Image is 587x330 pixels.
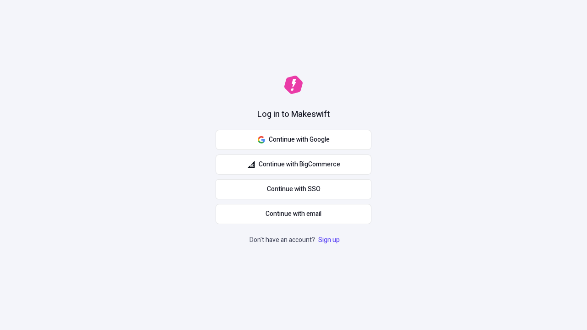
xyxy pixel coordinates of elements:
a: Continue with SSO [216,179,371,199]
span: Continue with Google [269,135,330,145]
h1: Log in to Makeswift [257,109,330,121]
span: Continue with email [266,209,321,219]
span: Continue with BigCommerce [259,159,340,170]
button: Continue with BigCommerce [216,154,371,175]
a: Sign up [316,235,342,245]
p: Don't have an account? [249,235,342,245]
button: Continue with email [216,204,371,224]
button: Continue with Google [216,130,371,150]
